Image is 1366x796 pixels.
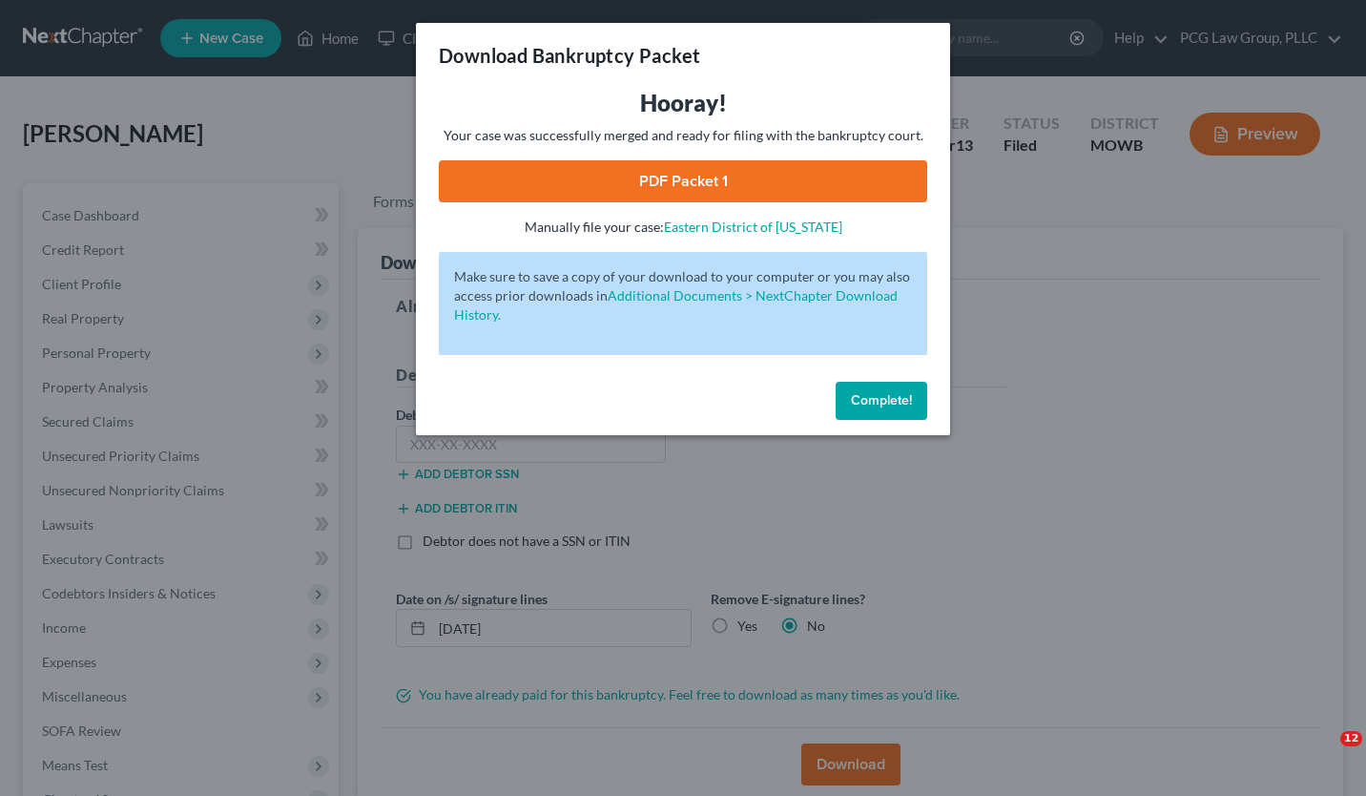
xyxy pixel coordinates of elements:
h3: Download Bankruptcy Packet [439,42,700,69]
a: PDF Packet 1 [439,160,927,202]
p: Your case was successfully merged and ready for filing with the bankruptcy court. [439,126,927,145]
p: Manually file your case: [439,218,927,237]
h3: Hooray! [439,88,927,118]
button: Complete! [836,382,927,420]
a: Eastern District of [US_STATE] [664,219,842,235]
a: Additional Documents > NextChapter Download History. [454,287,898,323]
span: 12 [1340,731,1362,746]
iframe: Intercom live chat [1301,731,1347,777]
p: Make sure to save a copy of your download to your computer or you may also access prior downloads in [454,267,912,325]
span: Complete! [851,392,912,408]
